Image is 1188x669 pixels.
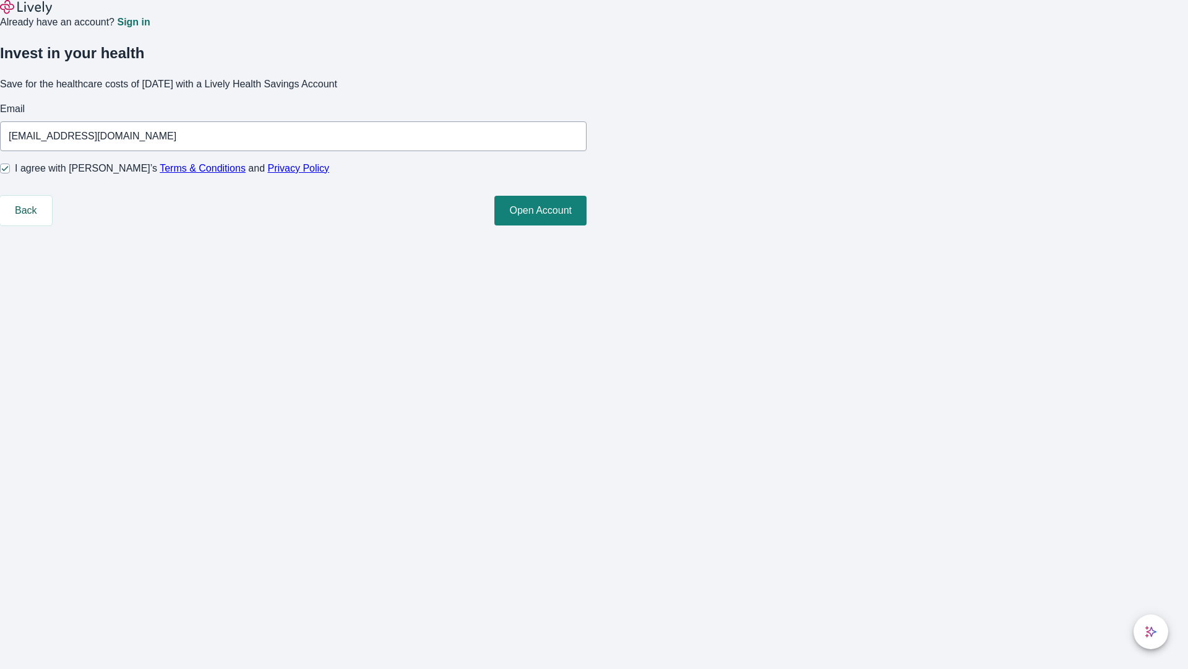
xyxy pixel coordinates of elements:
a: Privacy Policy [268,163,330,173]
button: Open Account [494,196,587,225]
button: chat [1134,614,1168,649]
a: Terms & Conditions [160,163,246,173]
svg: Lively AI Assistant [1145,626,1157,638]
a: Sign in [117,17,150,27]
span: I agree with [PERSON_NAME]’s and [15,161,329,176]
